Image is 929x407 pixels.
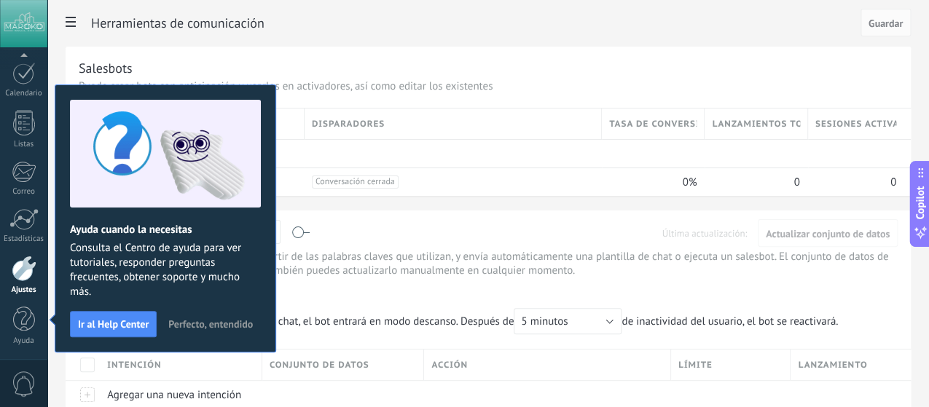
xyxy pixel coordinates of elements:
[609,117,697,131] span: Tasa de conversión
[70,223,261,237] h2: Ayuda cuando la necesitas
[312,117,385,131] span: Disparadores
[79,79,898,93] p: Puede crear bots con anticipación y usarlos en activadores, así como editar los existentes
[79,280,898,308] div: Dejar el mensaje sin respuesta
[705,168,800,196] div: 0
[79,308,622,334] span: Cuando un usuario de Kommo se une a un chat, el bot entrará en modo descanso. Después de
[312,175,399,189] span: Conversación cerrada
[890,175,896,189] span: 0
[107,358,161,372] span: Intención
[712,117,799,131] span: Lanzamientos totales
[79,250,898,277] p: Detecta las intenciones de un cliente a partir de las palabras claves que utilizan, y envía autom...
[3,336,45,346] div: Ayuda
[815,117,896,131] span: Sesiones activas
[270,358,369,372] span: Conjunto de datos
[70,311,157,337] button: Ir al Help Center
[162,313,259,335] button: Perfecto, entendido
[3,234,45,244] div: Estadísticas
[79,308,846,334] span: de inactividad del usuario, el bot se reactivará.
[602,168,697,196] div: 0%
[78,319,149,329] span: Ir al Help Center
[514,308,622,334] button: 5 minutos
[79,60,133,76] div: Salesbots
[70,241,261,299] span: Consulta el Centro de ayuda para ver tutoriales, responder preguntas frecuentes, obtener soporte ...
[521,315,568,328] span: 5 minutos
[3,89,45,98] div: Calendario
[798,358,867,372] span: Lanzamiento
[3,187,45,197] div: Correo
[861,9,911,36] button: Guardar
[168,319,253,329] span: Perfecto, entendido
[3,140,45,149] div: Listas
[678,358,713,372] span: Límite
[793,175,799,189] span: 0
[3,285,45,295] div: Ajustes
[913,186,928,219] span: Copilot
[808,168,896,196] div: 0
[431,358,468,372] span: Acción
[869,18,903,28] span: Guardar
[683,175,697,189] span: 0%
[91,9,855,38] h2: Herramientas de comunicación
